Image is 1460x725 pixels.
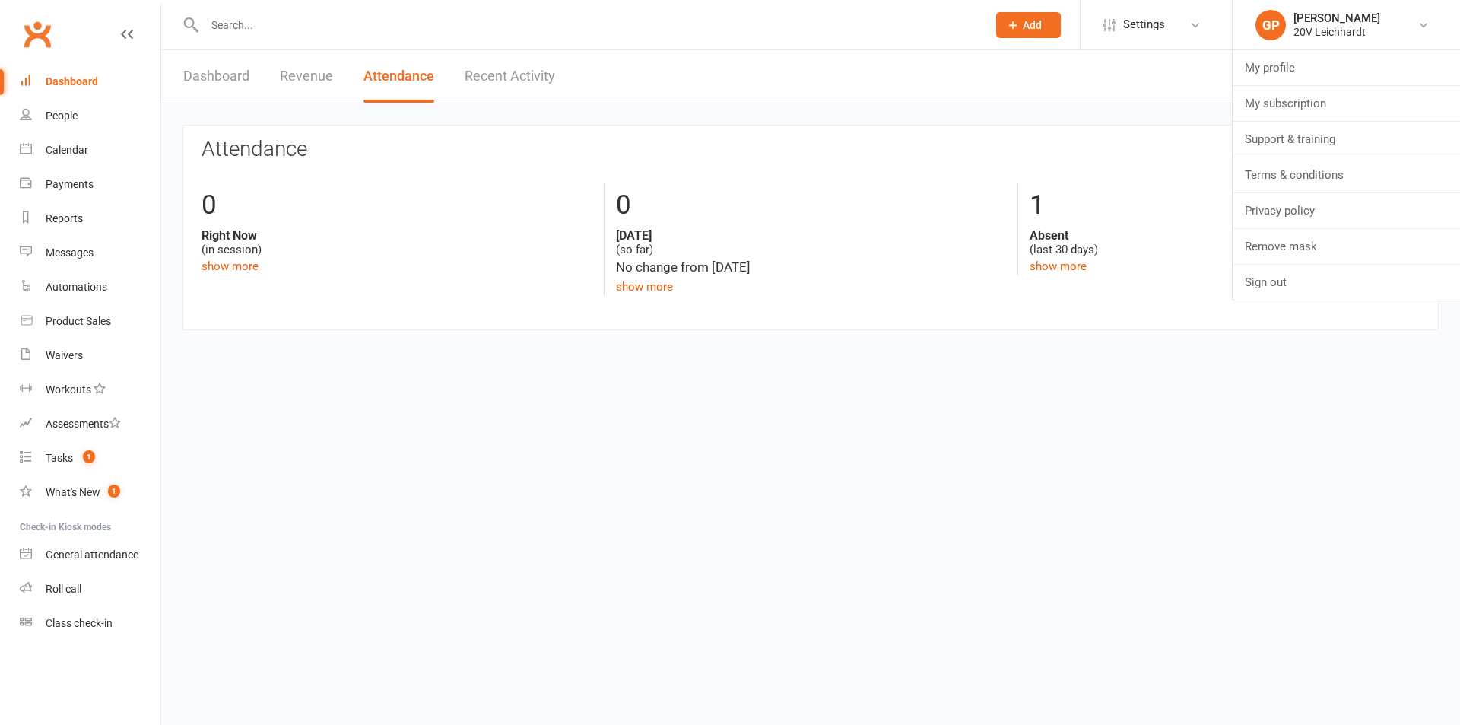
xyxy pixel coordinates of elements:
[1233,86,1460,121] a: My subscription
[1233,193,1460,228] a: Privacy policy
[20,202,160,236] a: Reports
[1233,229,1460,264] a: Remove mask
[202,259,259,273] a: show more
[46,212,83,224] div: Reports
[46,583,81,595] div: Roll call
[202,138,1420,161] h3: Attendance
[616,183,1006,228] div: 0
[46,281,107,293] div: Automations
[1023,19,1042,31] span: Add
[183,50,249,103] a: Dashboard
[1030,228,1420,257] div: (last 30 days)
[1233,157,1460,192] a: Terms & conditions
[1255,10,1286,40] div: GP
[1233,50,1460,85] a: My profile
[20,304,160,339] a: Product Sales
[20,606,160,641] a: Class kiosk mode
[280,50,333,103] a: Revenue
[363,50,434,103] a: Attendance
[46,418,121,430] div: Assessments
[20,441,160,475] a: Tasks 1
[46,178,94,190] div: Payments
[1293,11,1380,25] div: [PERSON_NAME]
[1030,259,1087,273] a: show more
[46,246,94,259] div: Messages
[1030,228,1420,243] strong: Absent
[465,50,555,103] a: Recent Activity
[20,407,160,441] a: Assessments
[20,270,160,304] a: Automations
[20,538,160,572] a: General attendance kiosk mode
[616,280,673,294] a: show more
[996,12,1061,38] button: Add
[46,549,138,561] div: General attendance
[46,110,78,122] div: People
[20,65,160,99] a: Dashboard
[20,373,160,407] a: Workouts
[108,485,120,498] span: 1
[20,133,160,167] a: Calendar
[1030,183,1420,228] div: 1
[20,339,160,373] a: Waivers
[20,99,160,133] a: People
[1123,8,1165,42] span: Settings
[46,75,98,87] div: Dashboard
[18,15,56,53] a: Clubworx
[46,486,100,498] div: What's New
[202,183,592,228] div: 0
[200,14,976,36] input: Search...
[46,144,88,156] div: Calendar
[20,572,160,606] a: Roll call
[46,452,73,464] div: Tasks
[20,236,160,270] a: Messages
[83,450,95,463] span: 1
[46,383,91,396] div: Workouts
[20,475,160,510] a: What's New1
[46,315,111,327] div: Product Sales
[1293,25,1380,39] div: 20V Leichhardt
[202,228,592,243] strong: Right Now
[1233,265,1460,300] a: Sign out
[616,257,1006,278] div: No change from [DATE]
[46,617,113,629] div: Class check-in
[20,167,160,202] a: Payments
[616,228,1006,257] div: (so far)
[1233,122,1460,157] a: Support & training
[202,228,592,257] div: (in session)
[46,349,83,361] div: Waivers
[616,228,1006,243] strong: [DATE]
